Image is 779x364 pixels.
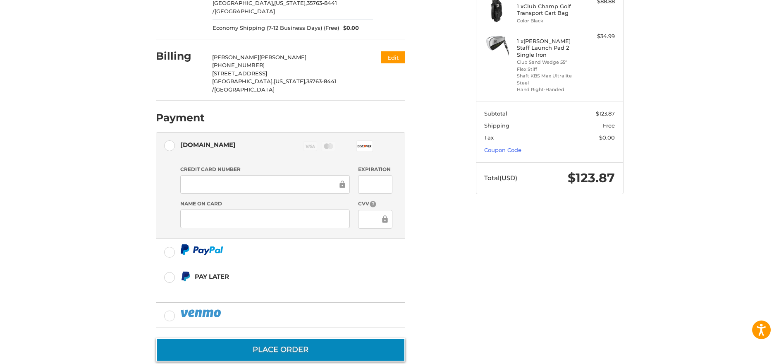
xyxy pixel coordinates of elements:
[339,24,359,32] span: $0.00
[517,3,580,17] h4: 1 x Club Champ Golf Transport Cart Bag
[517,59,580,66] li: Club Sand Wedge 55°
[156,50,204,63] h2: Billing
[381,51,405,63] button: Edit
[603,122,615,129] span: Free
[274,78,306,84] span: [US_STATE],
[195,270,353,283] div: Pay Later
[358,200,392,208] label: CVV
[213,24,339,32] span: Economy Shipping (7-12 Business Days) (Free)
[517,72,580,86] li: Shaft KBS Max Ultralite Steel
[212,70,267,77] span: [STREET_ADDRESS]
[212,54,259,60] span: [PERSON_NAME]
[259,54,306,60] span: [PERSON_NAME]
[596,110,615,117] span: $123.87
[180,271,191,282] img: Pay Later icon
[215,8,275,14] span: [GEOGRAPHIC_DATA]
[517,66,580,73] li: Flex Stiff
[212,78,274,84] span: [GEOGRAPHIC_DATA],
[180,200,350,207] label: Name on Card
[156,338,405,362] button: Place Order
[484,122,509,129] span: Shipping
[599,134,615,141] span: $0.00
[214,86,275,93] span: [GEOGRAPHIC_DATA]
[484,174,517,182] span: Total (USD)
[180,244,223,255] img: PayPal icon
[180,308,222,318] img: PayPal icon
[484,134,494,141] span: Tax
[212,78,337,93] span: 35763-8441 /
[358,166,392,173] label: Expiration
[517,38,580,58] h4: 1 x [PERSON_NAME] Staff Launch Pad 2 Single Iron
[517,86,580,93] li: Hand Right-Handed
[484,147,521,153] a: Coupon Code
[484,110,507,117] span: Subtotal
[180,138,236,152] div: [DOMAIN_NAME]
[517,17,580,24] li: Color Black
[180,166,350,173] label: Credit Card Number
[156,111,205,124] h2: Payment
[212,62,265,68] span: [PHONE_NUMBER]
[582,32,615,41] div: $34.99
[711,342,779,364] iframe: Google Customer Reviews
[180,285,353,292] iframe: PayPal Message 1
[568,170,615,186] span: $123.87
